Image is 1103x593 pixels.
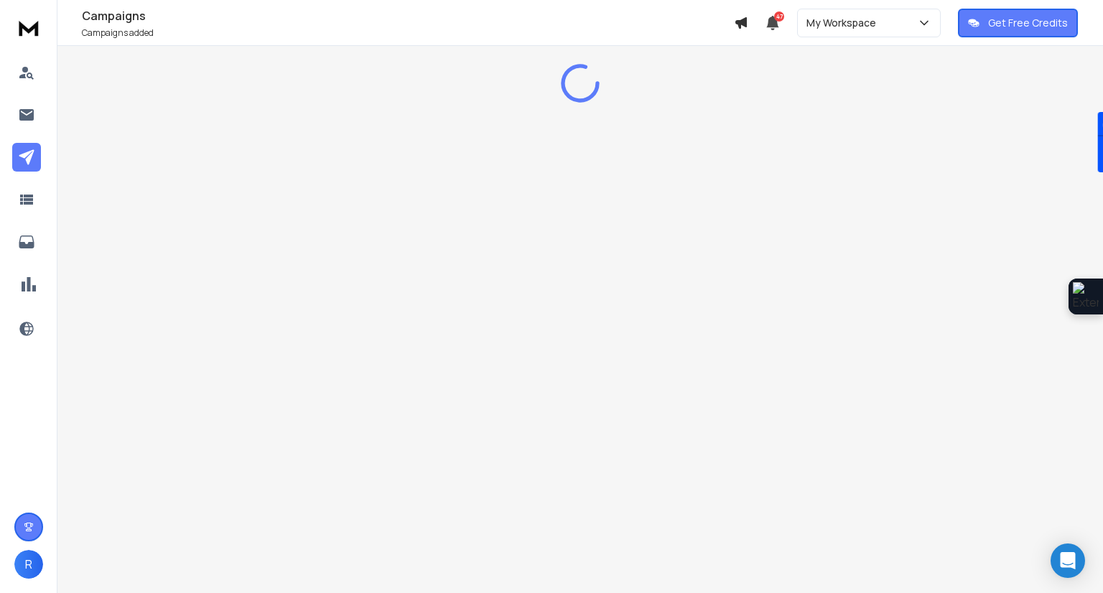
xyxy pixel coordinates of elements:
h1: Campaigns [82,7,734,24]
p: My Workspace [806,16,882,30]
button: R [14,550,43,579]
div: Open Intercom Messenger [1051,543,1085,578]
p: Campaigns added [82,27,734,39]
span: 47 [774,11,784,22]
img: logo [14,14,43,41]
img: Extension Icon [1073,282,1099,311]
button: Get Free Credits [958,9,1078,37]
p: Get Free Credits [988,16,1068,30]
